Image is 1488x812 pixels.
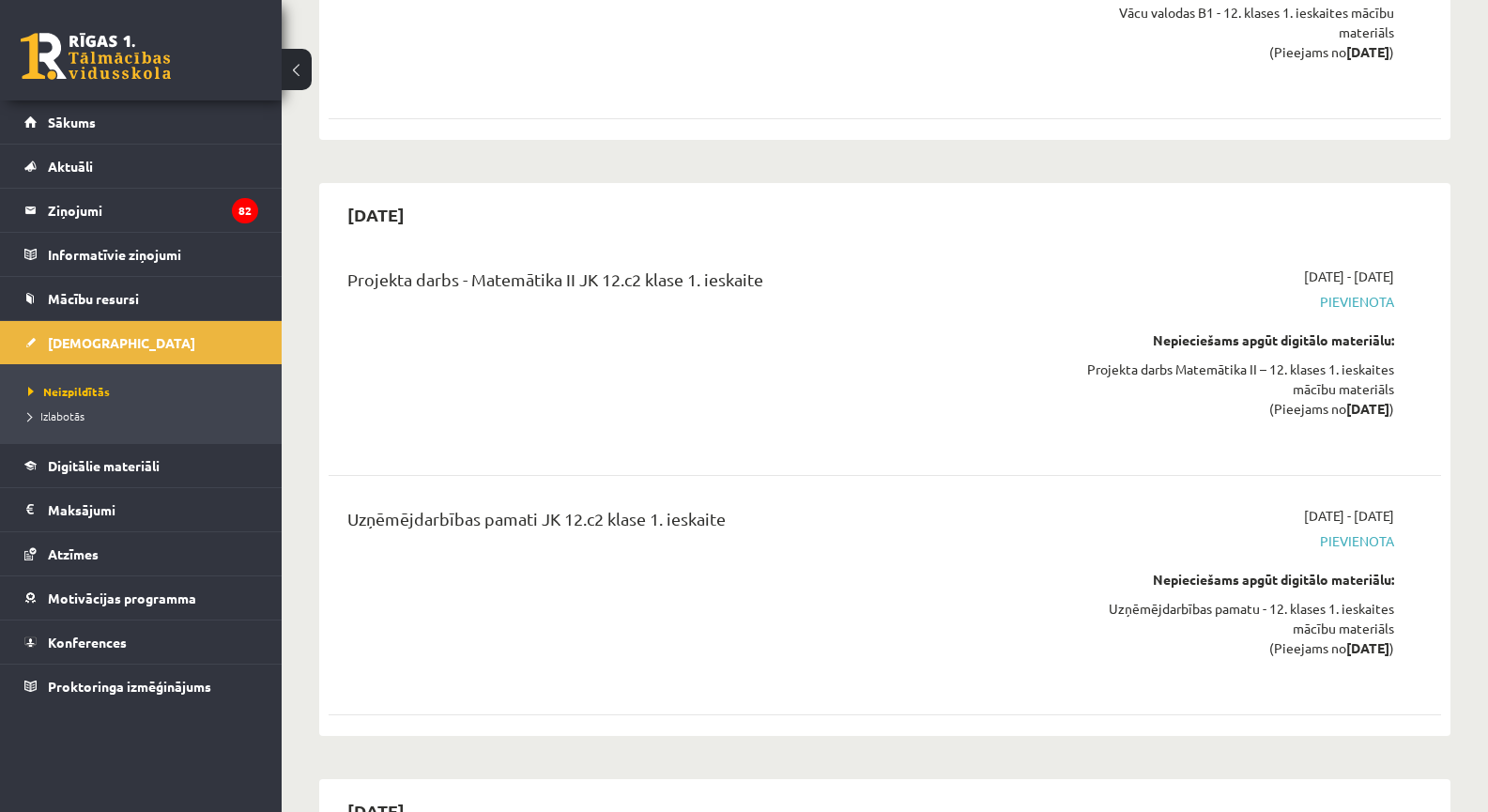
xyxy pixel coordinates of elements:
[347,506,1035,541] div: Uzņēmējdarbības pamati JK 12.c2 klase 1. ieskaite
[1064,3,1394,62] div: Vācu valodas B1 - 12. klases 1. ieskaites mācību materiāls (Pieejams no )
[28,384,110,399] span: Neizpildītās
[24,488,258,531] a: Maksājumi
[48,334,195,351] span: [DEMOGRAPHIC_DATA]
[24,576,258,620] a: Motivācijas programma
[28,383,263,400] a: Neizpildītās
[1346,639,1389,656] strong: [DATE]
[48,590,196,606] span: Motivācijas programma
[48,114,96,130] span: Sākums
[1346,43,1389,60] strong: [DATE]
[1064,292,1394,312] span: Pievienota
[1064,531,1394,551] span: Pievienota
[24,233,258,276] a: Informatīvie ziņojumi
[1346,400,1389,417] strong: [DATE]
[48,457,160,474] span: Digitālie materiāli
[48,233,258,276] legend: Informatīvie ziņojumi
[48,158,93,175] span: Aktuāli
[48,290,139,307] span: Mācību resursi
[48,189,258,232] legend: Ziņojumi
[48,678,211,695] span: Proktoringa izmēģinājums
[24,277,258,320] a: Mācību resursi
[24,189,258,232] a: Ziņojumi82
[1304,267,1394,286] span: [DATE] - [DATE]
[48,488,258,531] legend: Maksājumi
[24,620,258,664] a: Konferences
[48,634,127,651] span: Konferences
[24,444,258,487] a: Digitālie materiāli
[24,145,258,188] a: Aktuāli
[21,33,171,80] a: Rīgas 1. Tālmācības vidusskola
[347,267,1035,301] div: Projekta darbs - Matemātika II JK 12.c2 klase 1. ieskaite
[232,198,258,223] i: 82
[1064,599,1394,658] div: Uzņēmējdarbības pamatu - 12. klases 1. ieskaites mācību materiāls (Pieejams no )
[24,100,258,144] a: Sākums
[24,532,258,575] a: Atzīmes
[28,407,263,424] a: Izlabotās
[1064,360,1394,419] div: Projekta darbs Matemātika II – 12. klases 1. ieskaites mācību materiāls (Pieejams no )
[48,545,99,562] span: Atzīmes
[28,408,84,423] span: Izlabotās
[1064,570,1394,590] div: Nepieciešams apgūt digitālo materiālu:
[24,321,258,364] a: [DEMOGRAPHIC_DATA]
[1064,330,1394,350] div: Nepieciešams apgūt digitālo materiālu:
[329,192,423,237] h2: [DATE]
[24,665,258,708] a: Proktoringa izmēģinājums
[1304,506,1394,526] span: [DATE] - [DATE]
